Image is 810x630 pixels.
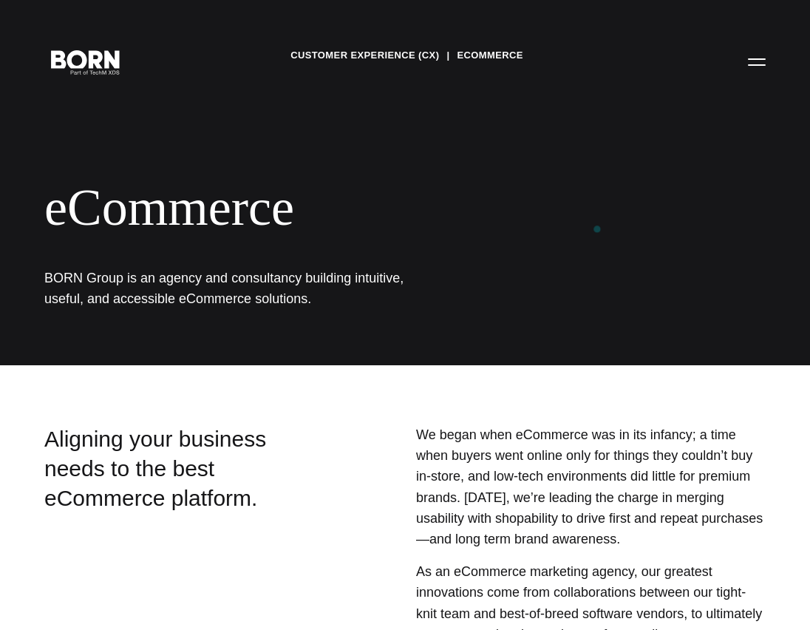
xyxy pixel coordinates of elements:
a: Customer Experience (CX) [290,44,439,67]
p: We began when eCommerce was in its infancy; a time when buyers went online only for things they c... [416,424,766,549]
a: eCommerce [457,44,523,67]
div: eCommerce [44,177,665,238]
button: Open [739,46,775,77]
h1: BORN Group is an agency and consultancy building intuitive, useful, and accessible eCommerce solu... [44,268,421,309]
